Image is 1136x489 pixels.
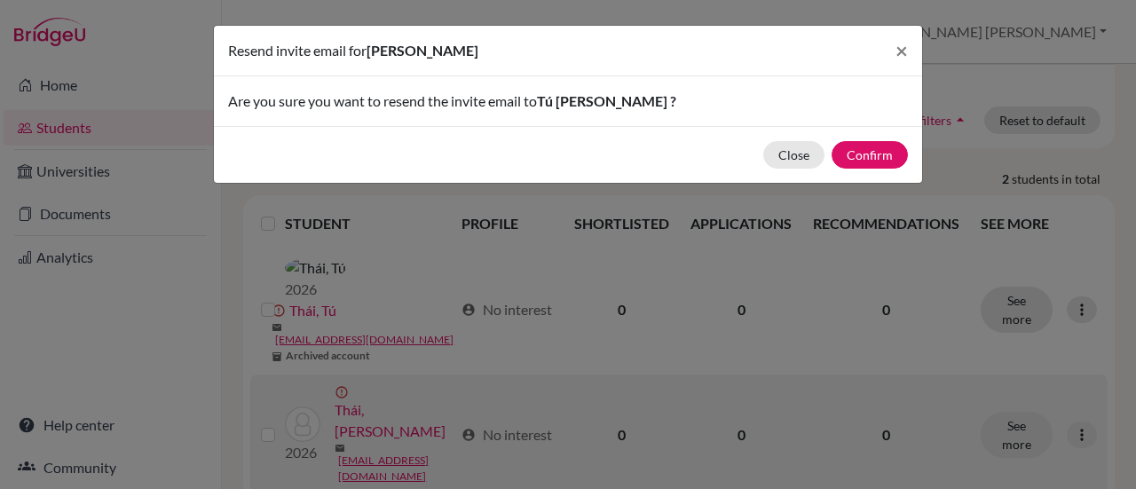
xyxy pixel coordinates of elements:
button: Close [763,141,824,169]
span: × [895,37,908,63]
p: Are you sure you want to resend the invite email to [228,91,908,112]
button: Confirm [832,141,908,169]
span: [PERSON_NAME] [367,42,478,59]
span: Resend invite email for [228,42,367,59]
button: Close [881,26,922,75]
span: Tú [PERSON_NAME] ? [537,92,676,109]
